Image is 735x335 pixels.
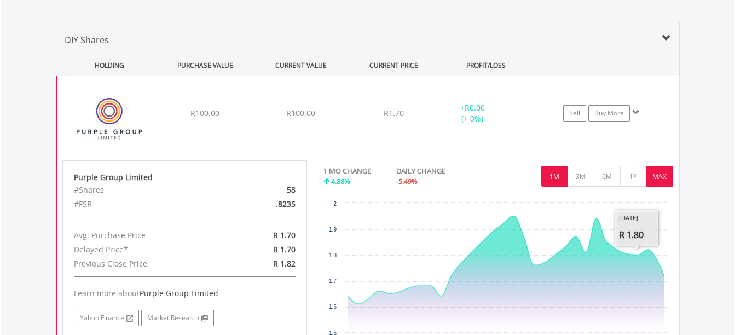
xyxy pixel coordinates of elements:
div: 1 MO CHANGE [323,166,371,176]
text: 2 [333,201,337,207]
div: Learn more about [74,288,296,299]
div: 58 [224,183,304,197]
span: R 1.70 [273,244,296,255]
div: + (+ 0%) [431,102,513,124]
span: Purple Group Limited [140,288,218,298]
span: 4.88% [331,176,350,186]
div: PURCHASE VALUE [159,55,252,76]
div: Delayed Price* [66,242,224,257]
a: Market Research [141,310,214,326]
div: HOLDING [57,55,157,76]
button: MAX [646,166,673,187]
div: #FSR [66,197,224,211]
div: #Shares [66,183,224,197]
span: -5.49% [396,176,418,186]
div: .8235 [224,197,304,211]
a: Yahoo Finance [74,310,139,326]
div: CURRENT VALUE [254,55,348,76]
text: 1.9 [329,227,337,233]
div: PROFIT/LOSS [439,55,533,76]
a: Buy More [588,105,630,122]
a: Sell [563,105,586,122]
div: Avg. Purchase Price [66,228,224,242]
button: 1M [541,166,568,187]
span: R 1.70 [273,230,296,240]
div: CURRENT PRICE [350,55,437,76]
span: R0.00 [465,102,485,113]
div: Purple Group Limited [74,172,296,183]
text: 1.8 [329,252,337,258]
span: DIY Shares [65,34,109,46]
span: R100.00 [286,108,315,118]
div: DAILY CHANGE [396,166,484,176]
span: R1.70 [384,108,404,118]
text: 1.7 [329,278,337,284]
span: R100.00 [190,108,219,118]
span: R 1.82 [273,258,296,269]
text: 1.6 [329,304,337,310]
button: 3M [568,166,594,187]
img: EQU.ZA.PPE.png [62,90,157,148]
button: 6M [594,166,621,187]
button: 1Y [620,166,647,187]
div: Previous Close Price [66,257,224,271]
